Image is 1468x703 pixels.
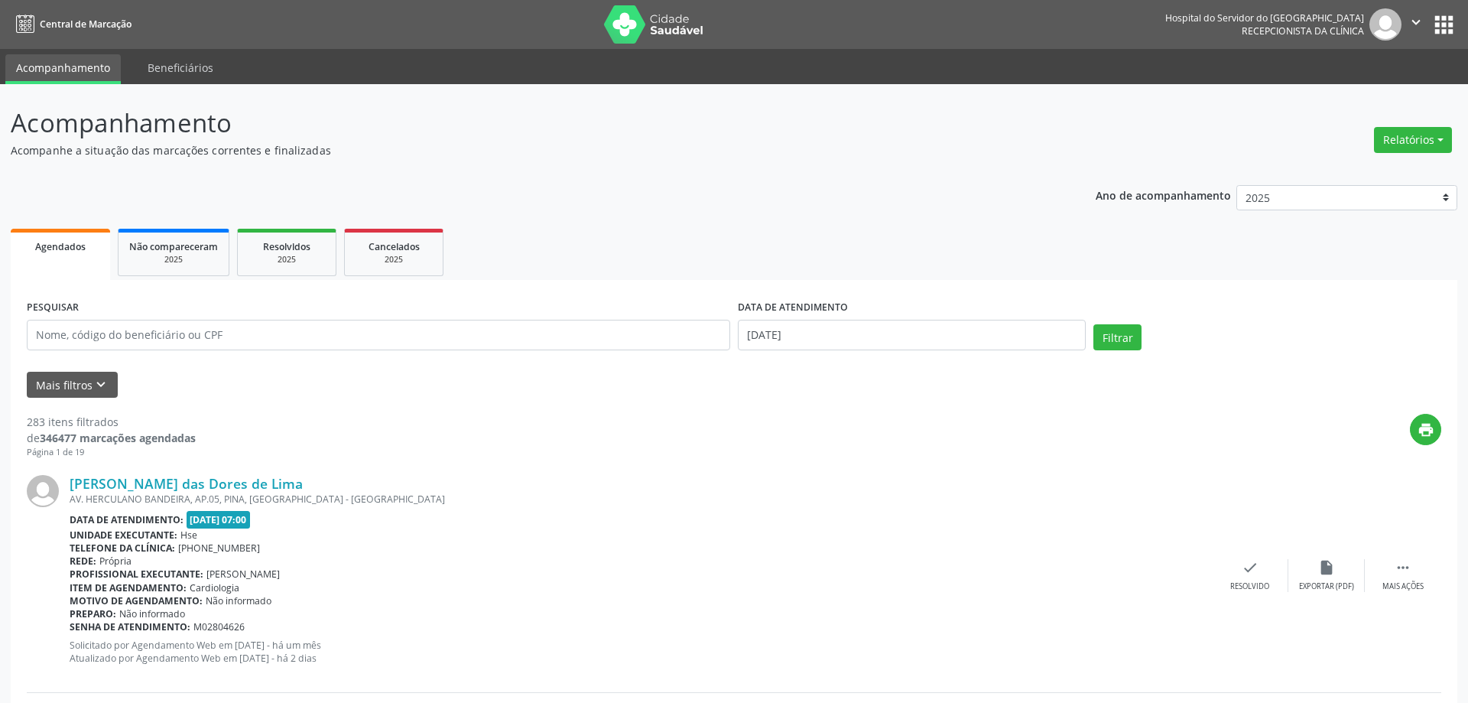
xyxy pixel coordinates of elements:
[40,18,132,31] span: Central de Marcação
[738,320,1086,350] input: Selecione um intervalo
[27,414,196,430] div: 283 itens filtrados
[1395,559,1411,576] i: 
[1431,11,1457,38] button: apps
[1418,421,1434,438] i: print
[70,568,203,581] b: Profissional executante:
[1165,11,1364,24] div: Hospital do Servidor do [GEOGRAPHIC_DATA]
[369,240,420,253] span: Cancelados
[70,581,187,594] b: Item de agendamento:
[1369,8,1401,41] img: img
[1408,14,1424,31] i: 
[190,581,239,594] span: Cardiologia
[27,372,118,399] button: Mais filtroskeyboard_arrow_down
[27,296,79,320] label: PESQUISAR
[70,513,183,526] b: Data de atendimento:
[70,555,96,568] b: Rede:
[99,555,132,568] span: Própria
[1230,581,1269,592] div: Resolvido
[129,254,218,265] div: 2025
[180,529,197,542] span: Hse
[40,431,196,445] strong: 346477 marcações agendadas
[206,594,271,607] span: Não informado
[70,475,303,492] a: [PERSON_NAME] das Dores de Lima
[27,430,196,446] div: de
[1299,581,1354,592] div: Exportar (PDF)
[70,594,203,607] b: Motivo de agendamento:
[1096,185,1231,204] p: Ano de acompanhamento
[1242,559,1259,576] i: check
[1242,24,1364,37] span: Recepcionista da clínica
[193,620,245,633] span: M02804626
[27,446,196,459] div: Página 1 de 19
[5,54,121,84] a: Acompanhamento
[187,511,251,529] span: [DATE] 07:00
[206,568,280,581] span: [PERSON_NAME]
[178,542,260,555] span: [PHONE_NUMBER]
[35,240,86,253] span: Agendados
[27,320,730,350] input: Nome, código do beneficiário ou CPF
[70,542,175,555] b: Telefone da clínica:
[356,254,432,265] div: 2025
[137,54,224,81] a: Beneficiários
[248,254,325,265] div: 2025
[1318,559,1335,576] i: insert_drive_file
[1093,324,1142,350] button: Filtrar
[70,620,190,633] b: Senha de atendimento:
[11,11,132,37] a: Central de Marcação
[1410,414,1441,445] button: print
[70,607,116,620] b: Preparo:
[70,639,1212,665] p: Solicitado por Agendamento Web em [DATE] - há um mês Atualizado por Agendamento Web em [DATE] - h...
[119,607,185,620] span: Não informado
[11,104,1023,142] p: Acompanhamento
[263,240,310,253] span: Resolvidos
[1374,127,1452,153] button: Relatórios
[93,376,109,393] i: keyboard_arrow_down
[11,142,1023,158] p: Acompanhe a situação das marcações correntes e finalizadas
[129,240,218,253] span: Não compareceram
[70,529,177,542] b: Unidade executante:
[70,493,1212,506] div: AV. HERCULANO BANDEIRA, AP.05, PINA, [GEOGRAPHIC_DATA] - [GEOGRAPHIC_DATA]
[1401,8,1431,41] button: 
[1382,581,1424,592] div: Mais ações
[27,475,59,507] img: img
[738,296,848,320] label: DATA DE ATENDIMENTO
